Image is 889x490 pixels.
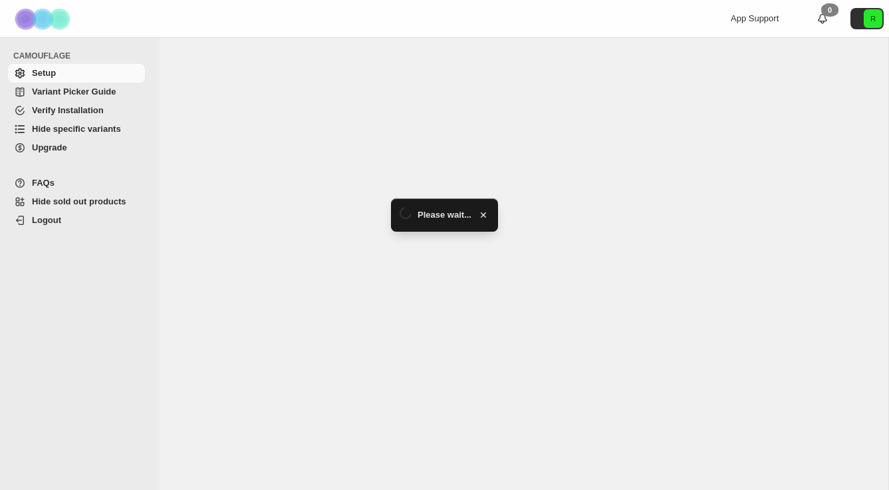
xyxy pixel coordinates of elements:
span: Please wait... [418,208,471,222]
span: Avatar with initials R [864,9,882,28]
span: App Support [731,13,779,23]
img: Camouflage [11,1,77,37]
a: Verify Installation [8,101,145,120]
text: R [870,15,876,23]
a: FAQs [8,174,145,192]
a: Logout [8,211,145,230]
span: Verify Installation [32,105,104,115]
span: Hide sold out products [32,196,126,206]
span: Variant Picker Guide [32,87,116,97]
a: Setup [8,64,145,83]
a: Hide sold out products [8,192,145,211]
span: Setup [32,68,56,78]
div: 0 [821,3,838,17]
a: Upgrade [8,138,145,157]
button: Avatar with initials R [850,8,884,29]
a: 0 [816,12,829,25]
span: Hide specific variants [32,124,121,134]
span: Upgrade [32,142,67,152]
span: Logout [32,215,61,225]
span: CAMOUFLAGE [13,51,150,61]
a: Variant Picker Guide [8,83,145,101]
a: Hide specific variants [8,120,145,138]
span: FAQs [32,178,55,188]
